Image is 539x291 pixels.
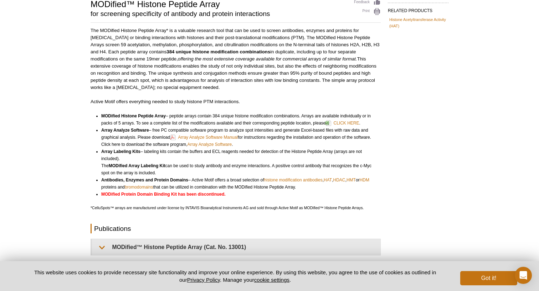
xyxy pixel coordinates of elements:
[324,176,332,184] a: HAT
[22,269,448,284] p: This website uses cookies to provide necessary site functionality and improve your online experie...
[91,98,381,105] p: Active Motif offers everything needed to study histone PTM interactions.
[92,239,380,255] summary: MODified™ Histone Peptide Array (Cat. No. 13001)
[346,176,356,184] a: HMT
[91,11,347,17] h2: for screening specificity of antibody and protein interactions
[91,27,381,91] p: The MODified Histone Peptide Array* is a valuable research tool that can be used to screen antibo...
[109,163,165,168] strong: MODified Array Labeling Kit
[333,176,345,184] a: HDAC
[170,133,237,142] a: Array Analyze Software Manual
[354,8,381,16] a: Print
[125,184,153,191] a: bromodomains
[515,267,532,284] div: Open Intercom Messenger
[101,112,374,127] li: – peptide arrays contain 384 unique histone modification combinations. Arrays are available indiv...
[178,56,357,62] i: offering the most extensive coverage available for commercial arrays of similar format.
[264,176,323,184] a: histone modification antibodies
[187,277,220,283] a: Privacy Policy
[325,119,359,127] a: CLICK HERE
[460,271,517,285] button: Got it!
[360,176,369,184] a: HDM
[166,49,270,54] strong: 384 unique histone modification combinations
[187,141,232,148] a: Array Analyze Software
[101,178,188,182] strong: Antibodies, Enzymes and Protein Domains
[101,192,226,197] strong: MODified Protein Domain Binding Kit has been discontinued.
[101,148,374,176] li: – labeling kits contain the buffers and ECL reagents needed for detection of the Histone Peptide ...
[91,224,381,233] h2: Publications
[101,128,149,133] strong: Array Analyze Software
[91,206,364,210] span: *CelluSpots™ arrays are manufactured under license by INTAVIS Bioanalytical Instruments AG and so...
[101,127,374,148] li: – free PC compatible software program to analyze spot intensities and generate Excel-based files ...
[101,149,140,154] strong: Array Labeling Kits
[388,2,448,15] h2: RELATED PRODUCTS
[389,16,447,29] a: Histone Acetyltransferase Activity (HAT)
[254,277,289,283] button: cookie settings
[101,176,374,191] li: – Active Motif offers a broad selection of , , , or proteins and that can be utilized in combinat...
[101,113,166,118] strong: MODified Histone Peptide Array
